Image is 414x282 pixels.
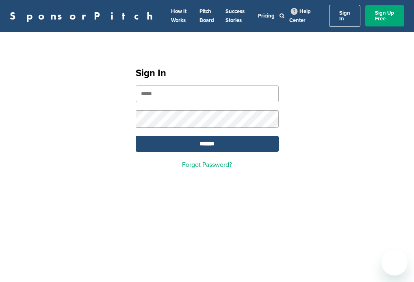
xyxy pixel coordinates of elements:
h1: Sign In [136,66,279,81]
a: Help Center [289,7,311,25]
a: Forgot Password? [182,161,232,169]
a: SponsorPitch [10,11,158,21]
a: Sign Up Free [365,5,404,26]
iframe: Button to launch messaging window [381,249,407,275]
a: Pitch Board [199,8,214,24]
a: How It Works [171,8,186,24]
a: Sign In [329,5,360,27]
a: Success Stories [225,8,245,24]
a: Pricing [258,13,275,19]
